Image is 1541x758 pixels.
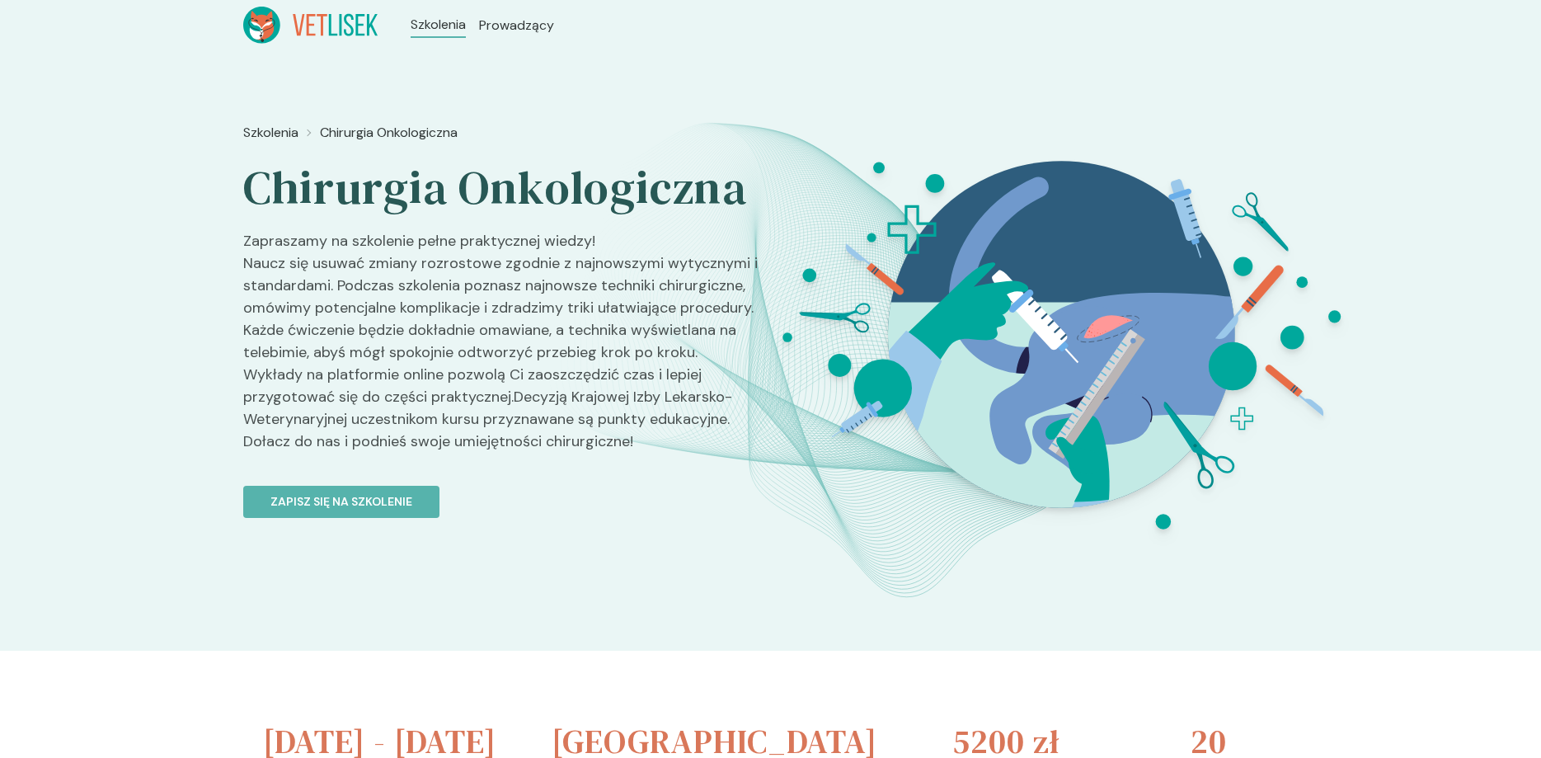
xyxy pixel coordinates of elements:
h2: Chirurgia Onkologiczna [243,159,758,217]
a: Zapisz się na szkolenie [243,466,758,518]
a: Chirurgia Onkologiczna [320,123,458,143]
button: Zapisz się na szkolenie [243,486,439,518]
img: ZpbL5B5LeNNTxNpG_ChiruOnko_BT.svg [768,116,1354,556]
p: Zapraszamy na szkolenie pełne praktycznej wiedzy! Naucz się usuwać zmiany rozrostowe zgodnie z na... [243,230,758,466]
a: Prowadzący [479,16,554,35]
a: Szkolenia [411,15,466,35]
p: Zapisz się na szkolenie [270,493,412,511]
a: Szkolenia [243,123,298,143]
